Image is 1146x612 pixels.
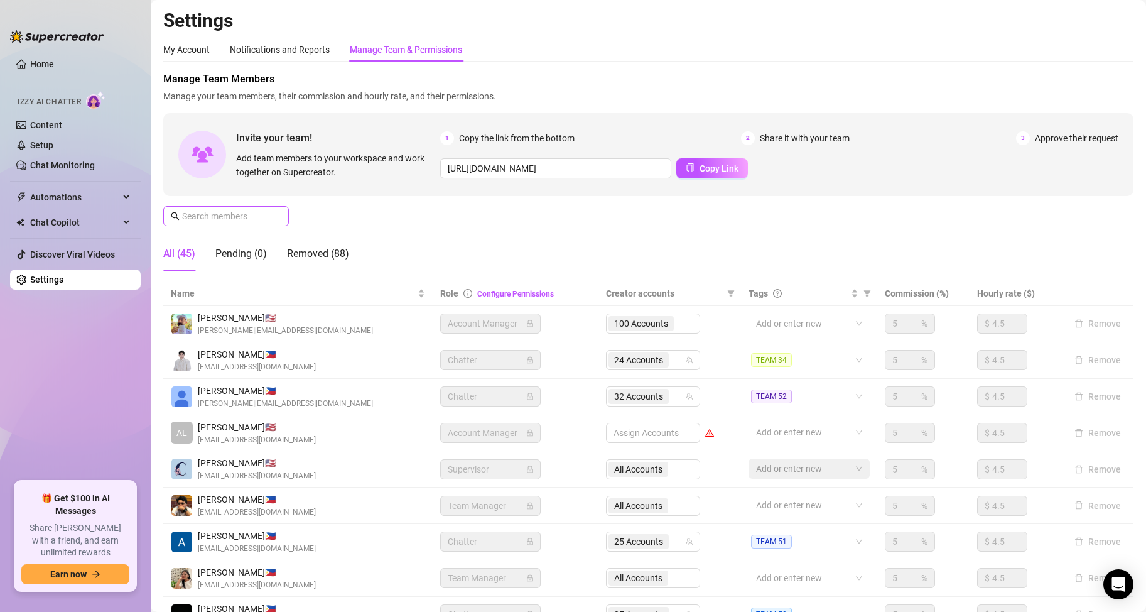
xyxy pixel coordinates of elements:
span: copy [686,163,695,172]
th: Name [163,281,433,306]
span: 1 [440,131,454,145]
a: Settings [30,275,63,285]
span: lock [526,393,534,400]
img: Antonio Hernan Arabejo [171,532,192,552]
span: Izzy AI Chatter [18,96,81,108]
span: Name [171,287,415,300]
span: 24 Accounts [614,353,663,367]
span: lock [526,538,534,545]
span: Tags [749,287,768,300]
span: lock [526,320,534,327]
span: Role [440,288,458,298]
span: Team Manager [448,569,533,587]
div: Open Intercom Messenger [1103,569,1133,599]
span: warning [705,429,714,437]
img: Jedidiah Flores [171,495,192,516]
button: Copy Link [676,158,748,178]
span: [PERSON_NAME] 🇺🇸 [198,311,373,325]
span: Manage your team members, their commission and hourly rate, and their permissions. [163,89,1133,103]
span: TEAM 52 [751,390,792,403]
span: lock [526,574,534,582]
img: Evan Gillis [171,314,192,334]
span: [PERSON_NAME] 🇵🇭 [198,384,373,398]
span: Automations [30,187,119,207]
a: Configure Permissions [477,290,554,298]
button: Remove [1069,571,1126,586]
span: 24 Accounts [608,352,669,368]
a: Discover Viral Videos [30,249,115,260]
a: Setup [30,140,53,150]
button: Remove [1069,352,1126,368]
img: Katrina Mendiola [171,386,192,407]
span: filter [727,290,735,297]
span: [EMAIL_ADDRESS][DOMAIN_NAME] [198,361,316,373]
div: Removed (88) [287,246,349,261]
button: Remove [1069,498,1126,513]
button: Earn nowarrow-right [21,564,129,584]
span: [EMAIL_ADDRESS][DOMAIN_NAME] [198,470,316,482]
span: Share it with your team [760,131,850,145]
span: TEAM 34 [751,353,792,367]
button: Remove [1069,462,1126,477]
span: lock [526,356,534,364]
div: Manage Team & Permissions [350,43,462,57]
span: 25 Accounts [614,535,663,549]
span: [PERSON_NAME] 🇺🇸 [198,420,316,434]
input: Search members [182,209,271,223]
span: Approve their request [1035,131,1118,145]
span: Add team members to your workspace and work together on Supercreator. [236,151,435,179]
span: Chat Copilot [30,212,119,232]
span: [PERSON_NAME] 🇵🇭 [198,347,316,361]
span: [PERSON_NAME] 🇵🇭 [198,566,316,579]
span: 🎁 Get $100 in AI Messages [21,493,129,517]
span: [PERSON_NAME][EMAIL_ADDRESS][DOMAIN_NAME] [198,398,373,410]
span: Supervisor [448,460,533,479]
img: AI Chatter [86,91,105,109]
img: logo-BBDzfeDw.svg [10,30,104,43]
span: filter [863,290,871,297]
span: [EMAIL_ADDRESS][DOMAIN_NAME] [198,434,316,446]
img: Paul Andrei Casupanan [171,350,192,371]
span: Copy the link from the bottom [459,131,575,145]
span: team [686,393,693,400]
span: arrow-right [92,570,100,579]
span: Invite your team! [236,130,440,146]
a: Chat Monitoring [30,160,95,170]
span: info-circle [463,289,472,298]
div: Pending (0) [215,246,267,261]
a: Content [30,120,62,130]
span: Copy Link [700,163,738,173]
span: Chatter [448,351,533,369]
img: Ana Brand [171,568,192,589]
span: AL [176,426,187,440]
span: Creator accounts [606,287,722,300]
th: Commission (%) [877,281,970,306]
span: search [171,212,180,221]
span: [PERSON_NAME] 🇵🇭 [198,493,316,506]
span: [EMAIL_ADDRESS][DOMAIN_NAME] [198,579,316,591]
span: Team Manager [448,496,533,515]
span: team [686,538,693,545]
span: question-circle [773,289,782,298]
div: All (45) [163,246,195,261]
span: Chatter [448,532,533,551]
span: [EMAIL_ADDRESS][DOMAIN_NAME] [198,506,316,518]
span: TEAM 51 [751,535,792,549]
div: My Account [163,43,210,57]
span: 25 Accounts [608,534,669,549]
span: [PERSON_NAME][EMAIL_ADDRESS][DOMAIN_NAME] [198,325,373,337]
div: Notifications and Reports [230,43,330,57]
span: [EMAIL_ADDRESS][DOMAIN_NAME] [198,543,316,555]
span: 32 Accounts [608,389,669,404]
span: Manage Team Members [163,72,1133,87]
a: Home [30,59,54,69]
img: Chat Copilot [16,218,24,227]
button: Remove [1069,534,1126,549]
span: Chatter [448,387,533,406]
span: lock [526,502,534,510]
span: [PERSON_NAME] 🇺🇸 [198,456,316,470]
th: Hourly rate ($) [970,281,1062,306]
button: Remove [1069,425,1126,440]
span: Account Manager [448,423,533,442]
img: Caylie Clarke [171,459,192,479]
